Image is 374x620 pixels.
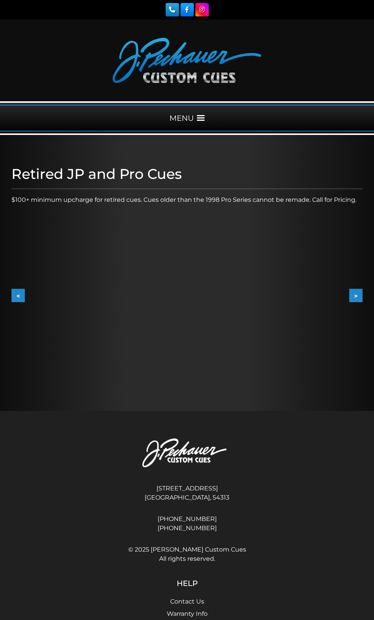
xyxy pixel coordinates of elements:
[167,610,208,617] a: Warranty Info
[11,289,363,302] div: Carousel Navigation
[54,515,320,524] a: [PHONE_NUMBER]
[113,38,261,83] img: Pechauer Custom Cues
[54,481,320,505] address: [STREET_ADDRESS] [GEOGRAPHIC_DATA], 54313
[54,545,320,563] span: © 2025 [PERSON_NAME] Custom Cues All rights reserved.
[120,429,254,478] img: Pechauer Custom Cues
[349,289,363,302] button: >
[54,579,320,588] h5: Help
[11,195,363,205] p: $100+ minimum upcharge for retired cues. Cues older than the 1998 Pro Series cannot be remade. Ca...
[170,598,204,605] a: Contact Us
[11,289,25,302] button: <
[11,166,363,182] h1: Retired JP and Pro Cues
[54,524,320,533] a: [PHONE_NUMBER]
